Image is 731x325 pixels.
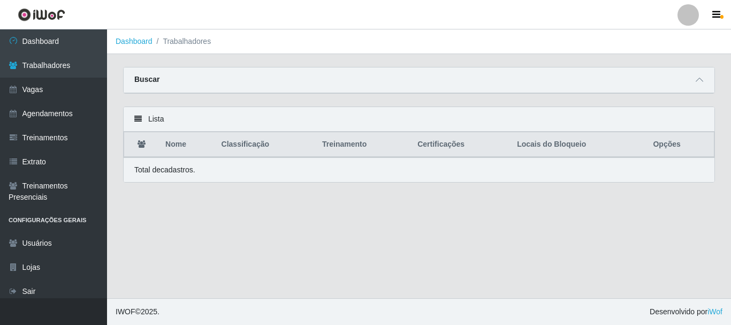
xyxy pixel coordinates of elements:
div: Lista [124,107,714,132]
img: CoreUI Logo [18,8,65,21]
th: Classificação [215,132,316,157]
span: © 2025 . [116,306,159,318]
span: IWOF [116,307,135,316]
th: Nome [159,132,215,157]
span: Desenvolvido por [650,306,722,318]
th: Locais do Bloqueio [511,132,646,157]
li: Trabalhadores [153,36,211,47]
strong: Buscar [134,75,159,84]
th: Opções [646,132,714,157]
a: iWof [707,307,722,316]
th: Certificações [411,132,511,157]
p: Total de cadastros. [134,164,195,176]
th: Treinamento [316,132,411,157]
a: Dashboard [116,37,153,46]
nav: breadcrumb [107,29,731,54]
